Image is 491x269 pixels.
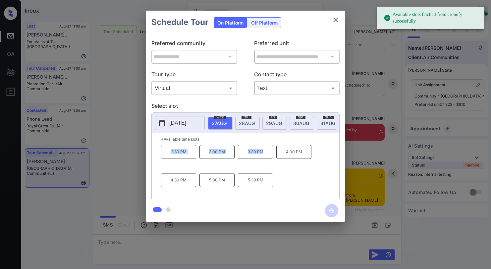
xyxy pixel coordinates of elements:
[321,202,342,219] button: btn-next
[317,117,341,130] div: date-select
[384,9,479,27] div: Available slots fetched from cronofy successfully
[290,117,314,130] div: date-select
[199,173,235,187] p: 5:00 PM
[238,145,273,159] p: 3:30 PM
[262,117,287,130] div: date-select
[214,18,247,28] div: On Platform
[242,115,251,119] span: thu
[199,145,235,159] p: 3:00 PM
[155,116,205,130] button: [DATE]
[151,102,340,112] p: Select slot
[254,70,340,81] p: Contact type
[153,83,236,94] div: Virtual
[320,120,335,126] span: 31 AUG
[161,133,339,145] p: *Available time slots
[214,115,226,119] span: wed
[146,11,214,34] h2: Schedule Tour
[248,18,281,28] div: Off Platform
[269,115,277,119] span: fri
[293,120,309,126] span: 30 AUG
[161,173,196,187] p: 4:30 PM
[151,39,237,50] p: Preferred community
[266,120,282,126] span: 29 AUG
[235,117,260,130] div: date-select
[276,145,311,159] p: 4:00 PM
[208,117,233,130] div: date-select
[151,70,237,81] p: Tour type
[239,120,255,126] span: 28 AUG
[296,115,305,119] span: sat
[238,173,273,187] p: 5:30 PM
[329,13,342,27] button: close
[169,119,186,127] p: [DATE]
[256,83,338,94] div: Text
[212,120,227,126] span: 27 AUG
[254,39,340,50] p: Preferred unit
[161,145,196,159] p: 2:30 PM
[323,115,334,119] span: sun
